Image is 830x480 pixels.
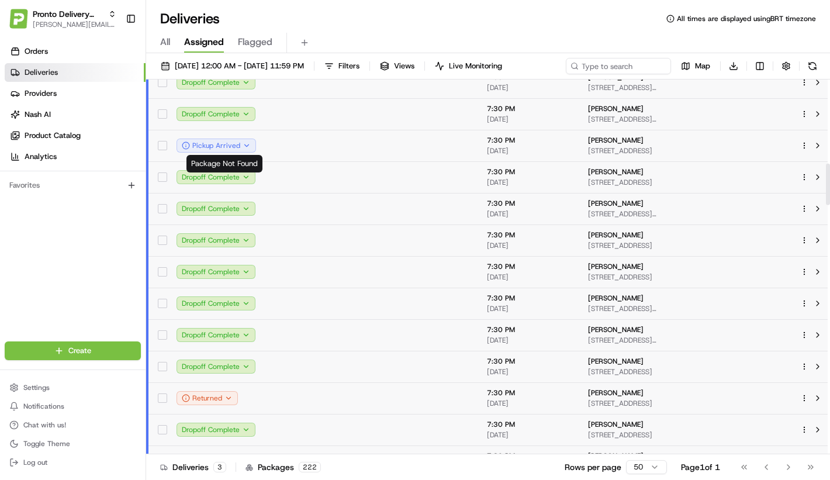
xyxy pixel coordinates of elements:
[5,105,146,124] a: Nash AI
[12,263,21,272] div: 📗
[588,388,644,398] span: [PERSON_NAME]
[33,20,116,29] button: [PERSON_NAME][EMAIL_ADDRESS][DOMAIN_NAME]
[588,262,644,271] span: [PERSON_NAME]
[588,451,644,461] span: [PERSON_NAME]
[487,357,569,366] span: 7:30 PM
[97,213,101,222] span: •
[5,176,141,195] div: Favorites
[53,123,161,133] div: We're available if you need us!
[487,430,569,440] span: [DATE]
[23,402,64,411] span: Notifications
[5,379,141,396] button: Settings
[5,147,146,166] a: Analytics
[588,430,662,440] span: [STREET_ADDRESS]
[5,63,146,82] a: Deliveries
[181,150,213,164] button: See all
[487,136,569,145] span: 7:30 PM
[238,35,272,49] span: Flagged
[588,272,662,282] span: [STREET_ADDRESS]
[213,462,226,472] div: 3
[103,181,127,191] span: [DATE]
[676,58,715,74] button: Map
[5,398,141,415] button: Notifications
[12,170,30,189] img: Mariam Aslam
[177,139,256,153] button: Pickup Arrived
[177,360,255,374] button: Dropoff Complete
[588,83,662,92] span: [STREET_ADDRESS][PERSON_NAME]
[175,61,304,71] span: [DATE] 12:00 AM - [DATE] 11:59 PM
[5,417,141,433] button: Chat with us!
[338,61,359,71] span: Filters
[99,263,108,272] div: 💻
[177,296,255,310] button: Dropoff Complete
[94,257,192,278] a: 💻API Documentation
[245,461,321,473] div: Packages
[5,84,146,103] a: Providers
[487,325,569,334] span: 7:30 PM
[588,304,662,313] span: [STREET_ADDRESS][PERSON_NAME]
[487,451,569,461] span: 7:30 PM
[487,209,569,219] span: [DATE]
[487,272,569,282] span: [DATE]
[116,290,141,299] span: Pylon
[36,213,95,222] span: [PERSON_NAME]
[565,461,621,473] p: Rows per page
[487,367,569,377] span: [DATE]
[487,83,569,92] span: [DATE]
[177,391,238,405] button: Returned
[588,293,644,303] span: [PERSON_NAME]
[487,146,569,156] span: [DATE]
[186,155,262,172] div: Package Not Found
[103,213,127,222] span: [DATE]
[449,61,502,71] span: Live Monitoring
[33,8,103,20] span: Pronto Delivery Service
[12,12,35,35] img: Nash
[177,170,255,184] button: Dropoff Complete
[97,181,101,191] span: •
[487,293,569,303] span: 7:30 PM
[588,230,644,240] span: [PERSON_NAME]
[588,167,644,177] span: [PERSON_NAME]
[110,261,188,273] span: API Documentation
[5,5,121,33] button: Pronto Delivery ServicePronto Delivery Service[PERSON_NAME][EMAIL_ADDRESS][DOMAIN_NAME]
[588,420,644,429] span: [PERSON_NAME]
[394,61,414,71] span: Views
[23,383,50,392] span: Settings
[487,304,569,313] span: [DATE]
[804,58,821,74] button: Refresh
[25,130,81,141] span: Product Catalog
[5,42,146,61] a: Orders
[36,181,95,191] span: [PERSON_NAME]
[487,399,569,408] span: [DATE]
[588,325,644,334] span: [PERSON_NAME]
[25,67,58,78] span: Deliveries
[7,257,94,278] a: 📗Knowledge Base
[487,336,569,345] span: [DATE]
[677,14,816,23] span: All times are displayed using BRT timezone
[23,420,66,430] span: Chat with us!
[588,241,662,250] span: [STREET_ADDRESS]
[177,265,255,279] button: Dropoff Complete
[487,104,569,113] span: 7:30 PM
[487,115,569,124] span: [DATE]
[160,35,170,49] span: All
[487,230,569,240] span: 7:30 PM
[82,289,141,299] a: Powered byPylon
[588,178,662,187] span: [STREET_ADDRESS]
[487,199,569,208] span: 7:30 PM
[487,262,569,271] span: 7:30 PM
[23,261,89,273] span: Knowledge Base
[160,9,220,28] h1: Deliveries
[5,341,141,360] button: Create
[487,178,569,187] span: [DATE]
[5,436,141,452] button: Toggle Theme
[487,241,569,250] span: [DATE]
[566,58,671,74] input: Type to search
[588,136,644,145] span: [PERSON_NAME]
[588,209,662,219] span: [STREET_ADDRESS][PERSON_NAME]
[177,202,255,216] button: Dropoff Complete
[30,75,193,88] input: Clear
